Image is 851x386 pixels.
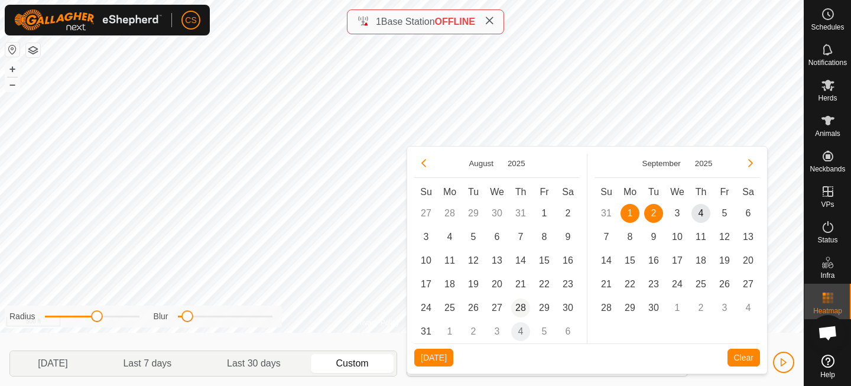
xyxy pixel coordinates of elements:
span: 7 [511,228,530,246]
td: 17 [665,249,689,273]
span: 24 [668,275,687,294]
a: Help [804,350,851,383]
span: Custom [336,356,369,371]
td: 3 [414,225,438,249]
td: 30 [642,296,665,320]
span: 30 [558,299,577,317]
td: 25 [689,273,713,296]
td: 25 [438,296,462,320]
span: 2 [644,204,663,223]
td: 11 [689,225,713,249]
td: 20 [485,273,509,296]
span: 30 [644,299,663,317]
td: 27 [414,202,438,225]
span: Heatmap [813,307,842,314]
span: 4 [440,228,459,246]
span: Fr [540,187,548,197]
button: + [5,62,20,76]
span: Neckbands [810,166,845,173]
button: Choose Year [503,157,530,170]
span: Su [600,187,612,197]
span: 12 [715,228,734,246]
td: 21 [509,273,532,296]
span: 12 [464,251,483,270]
td: 7 [509,225,532,249]
span: Tu [468,187,479,197]
span: 3 [417,228,436,246]
td: 3 [713,296,736,320]
span: Sa [562,187,574,197]
span: 16 [644,251,663,270]
td: 27 [736,273,760,296]
span: Fr [720,187,729,197]
span: Help [820,371,835,378]
span: 19 [715,251,734,270]
span: 28 [511,299,530,317]
button: Map Layers [26,43,40,57]
button: [DATE] [414,349,453,366]
td: 31 [414,320,438,343]
span: 13 [739,228,758,246]
a: Open chat [810,315,846,351]
td: 12 [462,249,485,273]
span: 5 [715,204,734,223]
td: 2 [689,296,713,320]
span: Th [696,187,707,197]
button: Choose Year [690,157,717,170]
td: 3 [485,320,509,343]
span: Schedules [811,24,844,31]
span: 1 [535,204,554,223]
span: We [670,187,684,197]
td: 1 [532,202,556,225]
span: 10 [668,228,687,246]
td: 1 [618,202,642,225]
span: Mo [623,187,636,197]
td: 8 [618,225,642,249]
td: 12 [713,225,736,249]
span: 10 [417,251,436,270]
span: 2 [558,204,577,223]
span: 18 [691,251,710,270]
td: 1 [665,296,689,320]
td: 13 [485,249,509,273]
button: Choose Month [464,157,498,170]
td: 1 [438,320,462,343]
td: 5 [462,225,485,249]
span: 6 [739,204,758,223]
span: 8 [535,228,554,246]
span: Last 30 days [227,356,281,371]
label: Blur [154,310,168,323]
span: 11 [691,228,710,246]
button: – [5,77,20,92]
td: 9 [556,225,580,249]
td: 4 [689,202,713,225]
span: 21 [511,275,530,294]
td: 3 [665,202,689,225]
td: 7 [595,225,618,249]
td: 23 [642,273,665,296]
td: 6 [736,202,760,225]
span: 21 [597,275,616,294]
td: 13 [736,225,760,249]
span: 29 [535,299,554,317]
td: 14 [595,249,618,273]
span: Herds [818,95,837,102]
span: 22 [621,275,639,294]
label: Radius [9,310,35,323]
span: 20 [739,251,758,270]
td: 30 [556,296,580,320]
td: 2 [556,202,580,225]
span: 27 [488,299,506,317]
span: 26 [464,299,483,317]
button: Clear [727,349,760,366]
td: 19 [713,249,736,273]
span: 20 [488,275,506,294]
span: Last 7 days [123,356,171,371]
span: Status [817,236,837,244]
td: 6 [485,225,509,249]
td: 24 [414,296,438,320]
div: Choose Date [407,146,768,374]
span: Th [515,187,527,197]
img: Gallagher Logo [14,9,162,31]
span: 1 [621,204,639,223]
